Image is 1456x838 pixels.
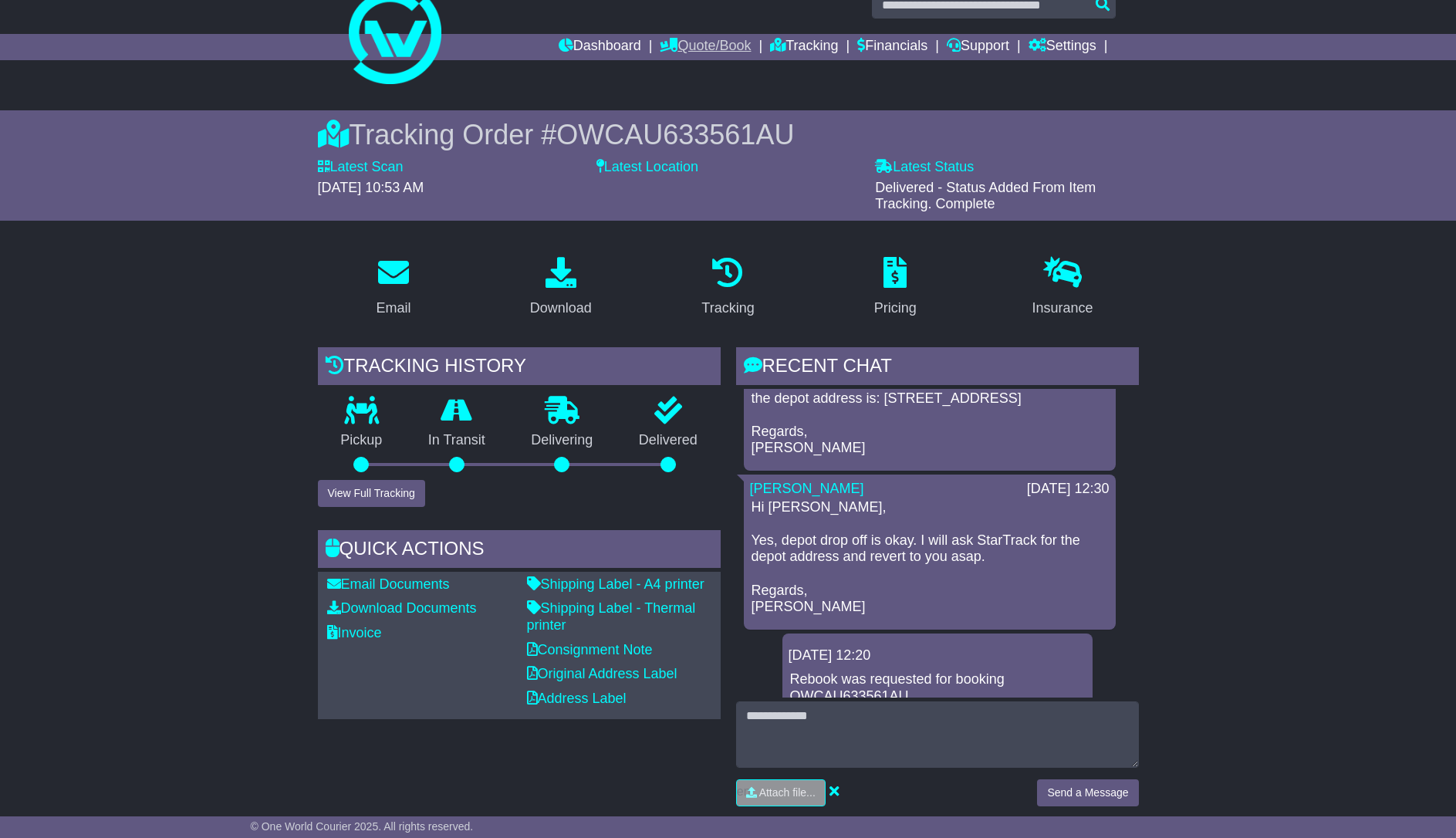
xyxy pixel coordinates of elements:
[1022,252,1103,324] a: Insurance
[1029,34,1096,60] a: Settings
[251,820,474,833] span: © One World Courier 2025. All rights reserved.
[527,666,677,681] a: Original Address Label
[875,159,974,176] label: Latest Status
[318,159,404,176] label: Latest Scan
[875,180,1096,212] span: Delivered - Status Added From Item Tracking. Complete
[736,347,1139,389] div: RECENT CHAT
[947,34,1009,60] a: Support
[318,180,424,195] span: [DATE] 10:53 AM
[327,625,382,640] a: Invoice
[1037,779,1138,806] button: Send a Message
[556,119,794,150] span: OWCAU633561AU
[770,34,838,60] a: Tracking
[527,576,704,592] a: Shipping Label - A4 printer
[527,691,627,706] a: Address Label
[1027,481,1110,498] div: [DATE] 12:30
[366,252,421,324] a: Email
[318,480,425,507] button: View Full Tracking
[864,252,927,324] a: Pricing
[520,252,602,324] a: Download
[616,432,721,449] p: Delivered
[318,118,1139,151] div: Tracking Order #
[596,159,698,176] label: Latest Location
[318,347,721,389] div: Tracking history
[752,323,1108,457] p: Hi [PERSON_NAME], Thank you for your time over the phone. As mentioned, the depot address is: [ST...
[660,34,751,60] a: Quote/Book
[405,432,508,449] p: In Transit
[318,432,406,449] p: Pickup
[874,298,917,319] div: Pricing
[527,642,653,657] a: Consignment Note
[790,671,1085,705] p: Rebook was requested for booking OWCAU633561AU .
[789,647,1086,664] div: [DATE] 12:20
[559,34,641,60] a: Dashboard
[327,576,450,592] a: Email Documents
[752,499,1108,616] p: Hi [PERSON_NAME], Yes, depot drop off is okay. I will ask StarTrack for the depot address and rev...
[318,530,721,572] div: Quick Actions
[530,298,592,319] div: Download
[857,34,927,60] a: Financials
[327,600,477,616] a: Download Documents
[750,481,864,496] a: [PERSON_NAME]
[508,432,617,449] p: Delivering
[691,252,764,324] a: Tracking
[1032,298,1093,319] div: Insurance
[527,600,696,633] a: Shipping Label - Thermal printer
[376,298,410,319] div: Email
[701,298,754,319] div: Tracking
